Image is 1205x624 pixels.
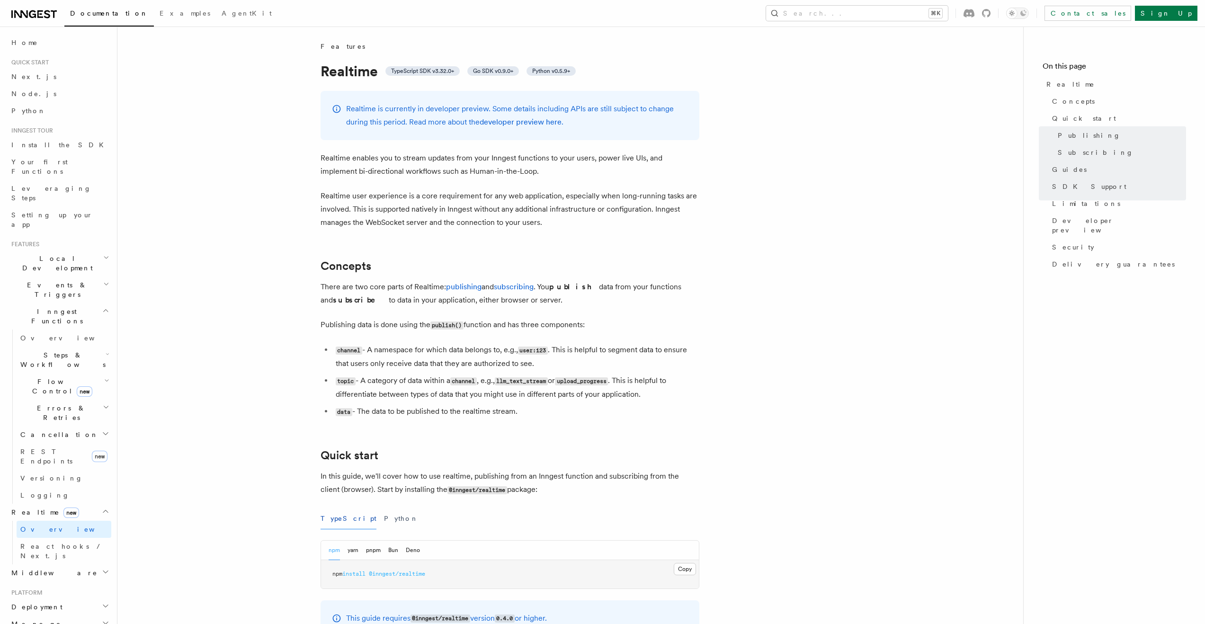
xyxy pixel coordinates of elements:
[17,373,111,400] button: Flow Controlnew
[321,508,376,529] button: TypeScript
[8,564,111,581] button: Middleware
[64,3,154,27] a: Documentation
[333,374,699,401] li: - A category of data within a , e.g., or . This is helpful to differentiate between types of data...
[20,491,70,499] span: Logging
[1044,6,1131,21] a: Contact sales
[332,571,342,577] span: npm
[17,347,111,373] button: Steps & Workflows
[450,377,477,385] code: channel
[8,127,53,134] span: Inngest tour
[518,347,548,355] code: user:123
[494,282,534,291] a: subscribing
[77,386,92,397] span: new
[17,538,111,564] a: React hooks / Next.js
[411,615,470,623] code: @inngest/realtime
[8,307,102,326] span: Inngest Functions
[8,303,111,330] button: Inngest Functions
[17,350,106,369] span: Steps & Workflows
[17,470,111,487] a: Versioning
[555,377,608,385] code: upload_progress
[1048,110,1186,127] a: Quick start
[8,598,111,615] button: Deployment
[8,602,62,612] span: Deployment
[20,474,83,482] span: Versioning
[8,280,103,299] span: Events & Triggers
[70,9,148,17] span: Documentation
[17,330,111,347] a: Overview
[1052,114,1116,123] span: Quick start
[321,152,699,178] p: Realtime enables you to stream updates from your Inngest functions to your users, power live UIs,...
[549,282,599,291] strong: publish
[1048,161,1186,178] a: Guides
[1048,239,1186,256] a: Security
[8,521,111,564] div: Realtimenew
[92,451,107,462] span: new
[20,526,118,533] span: Overview
[17,430,98,439] span: Cancellation
[495,377,548,385] code: llm_text_stream
[11,141,109,149] span: Install the SDK
[17,426,111,443] button: Cancellation
[532,67,570,75] span: Python v0.5.9+
[160,9,210,17] span: Examples
[216,3,277,26] a: AgentKit
[1052,182,1126,191] span: SDK Support
[154,3,216,26] a: Examples
[8,330,111,504] div: Inngest Functions
[1048,212,1186,239] a: Developer preview
[1048,93,1186,110] a: Concepts
[20,543,104,560] span: React hooks / Next.js
[17,521,111,538] a: Overview
[321,62,699,80] h1: Realtime
[222,9,272,17] span: AgentKit
[674,563,696,575] button: Copy
[8,59,49,66] span: Quick start
[17,400,111,426] button: Errors & Retries
[20,448,72,465] span: REST Endpoints
[17,443,111,470] a: REST Endpointsnew
[11,73,56,80] span: Next.js
[20,334,118,342] span: Overview
[1058,148,1134,157] span: Subscribing
[333,295,389,304] strong: subscribe
[329,541,340,560] button: npm
[336,377,356,385] code: topic
[321,470,699,497] p: In this guide, we'll cover how to use realtime, publishing from an Inngest function and subscribi...
[8,85,111,102] a: Node.js
[321,318,699,332] p: Publishing data is done using the function and has three components:
[11,211,93,228] span: Setting up your app
[8,68,111,85] a: Next.js
[8,250,111,276] button: Local Development
[11,185,91,202] span: Leveraging Steps
[11,90,56,98] span: Node.js
[1052,165,1087,174] span: Guides
[1052,216,1186,235] span: Developer preview
[929,9,942,18] kbd: ⌘K
[8,102,111,119] a: Python
[366,541,381,560] button: pnpm
[63,508,79,518] span: new
[17,377,104,396] span: Flow Control
[8,206,111,233] a: Setting up your app
[480,117,562,126] a: developer preview here
[1006,8,1029,19] button: Toggle dark mode
[8,254,103,273] span: Local Development
[321,259,371,273] a: Concepts
[8,504,111,521] button: Realtimenew
[1048,195,1186,212] a: Limitations
[8,180,111,206] a: Leveraging Steps
[1052,199,1120,208] span: Limitations
[17,403,103,422] span: Errors & Retries
[391,67,454,75] span: TypeScript SDK v3.32.0+
[406,541,420,560] button: Deno
[8,508,79,517] span: Realtime
[1054,127,1186,144] a: Publishing
[336,347,362,355] code: channel
[388,541,398,560] button: Bun
[8,34,111,51] a: Home
[336,408,352,416] code: data
[321,280,699,307] p: There are two core parts of Realtime: and . You data from your functions and to data in your appl...
[1048,256,1186,273] a: Delivery guarantees
[8,276,111,303] button: Events & Triggers
[321,42,365,51] span: Features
